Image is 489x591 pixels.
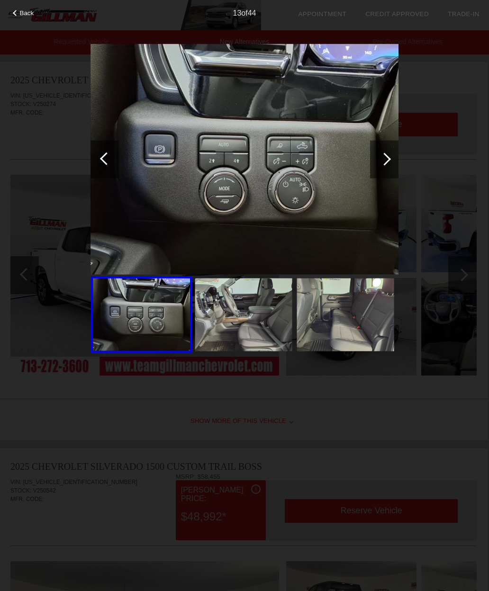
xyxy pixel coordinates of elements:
span: Back [20,9,34,17]
a: Appointment [298,10,346,18]
a: Trade-In [448,10,480,18]
img: 8565fcb40fb805606c6fcc59a4e68b50.jpg [195,278,292,351]
img: 4855e5f78bf0855cdef0231bd5e6a279.jpg [91,44,398,275]
span: 13 [233,9,242,17]
span: 44 [248,9,256,17]
a: Credit Approved [365,10,429,18]
img: 551b630df28ec23155847ba537d4b960.jpg [297,278,394,351]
